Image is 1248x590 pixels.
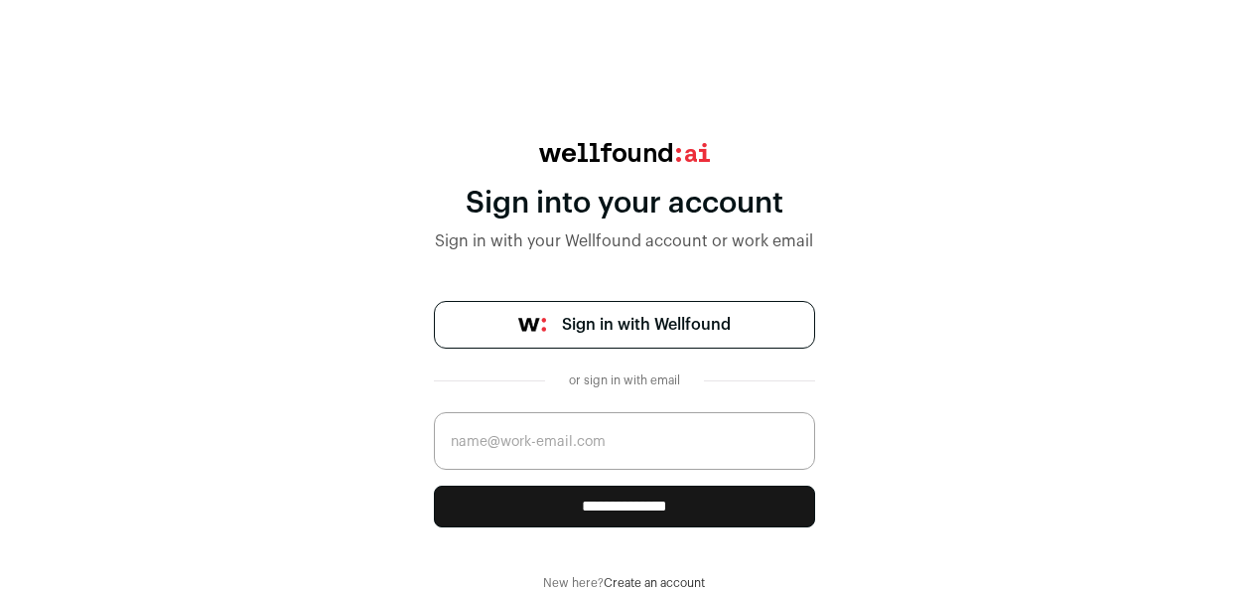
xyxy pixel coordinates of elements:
[562,313,731,337] span: Sign in with Wellfound
[518,318,546,332] img: wellfound-symbol-flush-black-fb3c872781a75f747ccb3a119075da62bfe97bd399995f84a933054e44a575c4.png
[539,143,710,162] img: wellfound:ai
[434,301,815,349] a: Sign in with Wellfound
[434,186,815,221] div: Sign into your account
[434,229,815,253] div: Sign in with your Wellfound account or work email
[561,372,688,388] div: or sign in with email
[604,577,705,589] a: Create an account
[434,412,815,470] input: name@work-email.com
